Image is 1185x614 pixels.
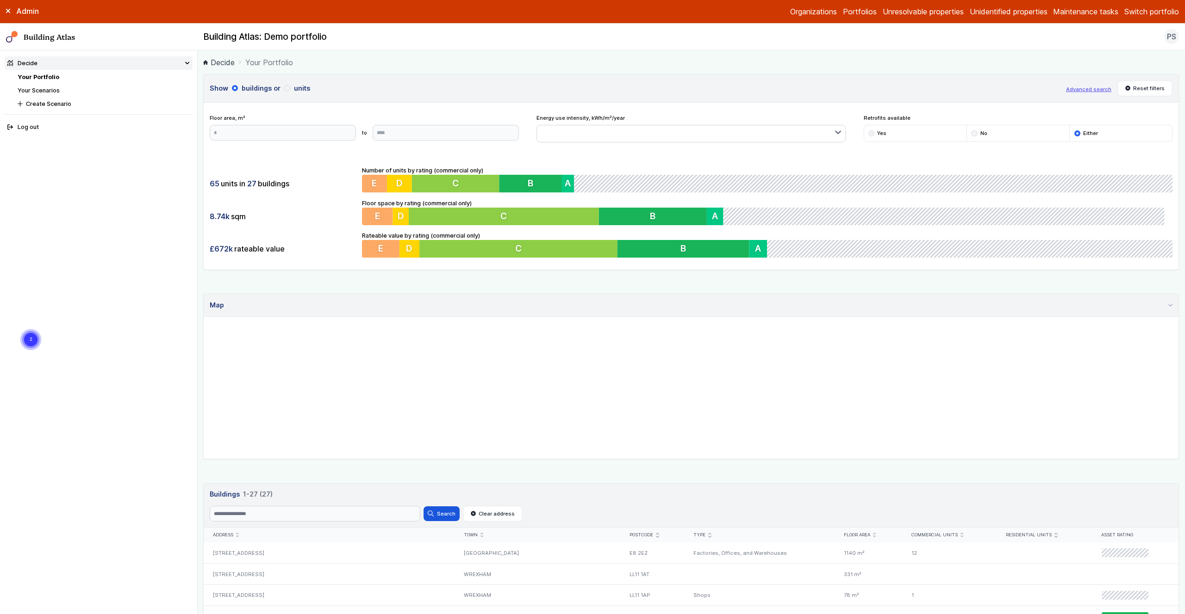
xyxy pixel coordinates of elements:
button: C [409,208,601,225]
div: [GEOGRAPHIC_DATA] [455,542,620,563]
div: Number of units by rating (commercial only) [362,166,1173,193]
button: Create Scenario [15,97,193,111]
span: E [375,210,380,221]
form: to [210,125,519,141]
div: Factories, Offices, and Warehouses [685,542,835,563]
span: A [565,178,571,189]
h2: Building Atlas: Demo portfolio [203,31,327,43]
a: Maintenance tasks [1053,6,1118,17]
a: Portfolios [843,6,877,17]
a: Unresolvable properties [883,6,964,17]
div: Decide [7,59,37,68]
div: E8 2EZ [621,542,685,563]
a: Organizations [790,6,837,17]
div: Energy use intensity, kWh/m²/year [536,114,846,142]
button: E [362,240,399,258]
div: units in buildings [210,175,356,192]
button: PS [1164,29,1179,44]
button: Clear address [463,506,523,522]
button: Advanced search [1066,86,1111,93]
span: C [502,210,509,221]
div: Rateable value by rating (commercial only) [362,231,1173,258]
span: £672k [210,244,233,254]
a: [STREET_ADDRESS][GEOGRAPHIC_DATA]E8 2EZFactories, Offices, and Warehouses1140 m²12 [204,542,1179,563]
div: [STREET_ADDRESS] [204,542,455,563]
span: B [528,178,533,189]
a: [STREET_ADDRESS]WREXHAMLL11 1APShops78 m²1 [204,585,1179,606]
div: [STREET_ADDRESS] [204,585,455,606]
div: Address [213,532,446,538]
button: E [362,208,393,225]
button: B [499,175,561,192]
div: 1140 m² [835,542,902,563]
div: WREXHAM [455,564,620,585]
button: C [419,240,617,258]
span: D [396,178,403,189]
span: D [398,210,405,221]
span: C [515,243,522,254]
div: rateable value [210,240,356,258]
div: Floor area, m² [210,114,519,140]
div: LL11 1AT [621,564,685,585]
img: main-0bbd2752.svg [6,31,18,43]
span: 27 [247,178,256,189]
div: WREXHAM [455,585,620,606]
button: D [399,240,419,258]
div: Floor area [844,532,894,538]
button: D [393,208,409,225]
div: Asset rating [1101,532,1170,538]
div: Type [693,532,826,538]
a: Decide [203,57,235,68]
div: Floor space by rating (commercial only) [362,199,1173,226]
div: LL11 1AP [621,585,685,606]
button: D [387,175,412,192]
div: 12 [902,542,997,563]
span: A [755,243,761,254]
span: C [452,178,459,189]
div: sqm [210,208,356,225]
button: A [749,240,767,258]
button: Switch portfolio [1124,6,1179,17]
div: 331 m² [835,564,902,585]
span: 65 [210,178,219,189]
div: 1 [902,585,997,606]
span: E [378,243,383,254]
a: Your Scenarios [18,87,60,94]
a: Unidentified properties [970,6,1048,17]
span: B [653,210,659,221]
h3: Show [210,83,1060,93]
span: B [680,243,686,254]
button: B [617,240,749,258]
div: 78 m² [835,585,902,606]
button: Log out [5,121,193,134]
div: Postcode [630,532,676,538]
a: Your Portfolio [18,74,59,80]
span: A [716,210,722,221]
button: E [362,175,387,192]
summary: Map [204,294,1179,317]
span: D [406,243,413,254]
span: 8.74k [210,211,230,221]
button: A [711,208,727,225]
span: E [372,178,377,189]
summary: Decide [5,56,193,70]
button: B [601,208,710,225]
div: [STREET_ADDRESS] [204,564,455,585]
button: C [412,175,499,192]
span: 1-27 (27) [243,489,273,499]
span: PS [1167,31,1176,42]
button: Reset filters [1117,80,1173,96]
button: A [561,175,574,192]
div: Residential units [1006,532,1082,538]
div: Commercial units [911,532,988,538]
h3: Buildings [210,489,1173,499]
button: Search [424,506,460,521]
div: Shops [685,585,835,606]
a: [STREET_ADDRESS]WREXHAMLL11 1AT331 m² [204,564,1179,585]
div: Town [464,532,612,538]
span: Retrofits available [864,114,1173,122]
span: Your Portfolio [245,57,293,68]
